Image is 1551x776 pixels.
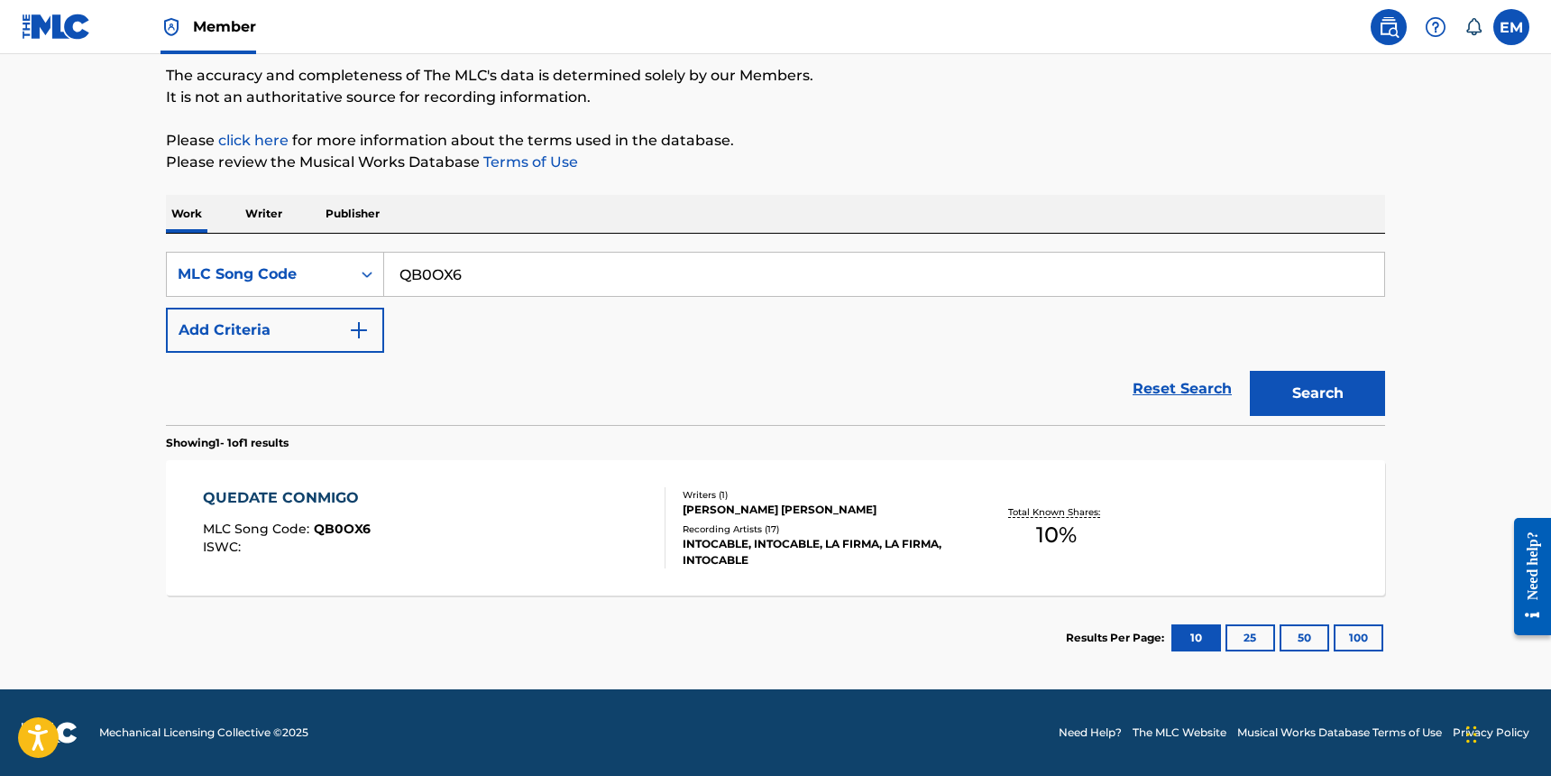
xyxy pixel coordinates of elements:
[1036,519,1077,551] span: 10 %
[1378,16,1400,38] img: search
[1171,624,1221,651] button: 10
[1280,624,1329,651] button: 50
[99,725,308,741] span: Mechanical Licensing Collective © 2025
[1464,18,1482,36] div: Notifications
[166,195,207,233] p: Work
[22,722,78,744] img: logo
[1133,725,1226,741] a: The MLC Website
[203,487,371,509] div: QUEDATE CONMIGO
[166,460,1385,596] a: QUEDATE CONMIGOMLC Song Code:QB0OX6ISWC:Writers (1)[PERSON_NAME] [PERSON_NAME]Recording Artists (...
[1250,371,1385,416] button: Search
[314,521,371,537] span: QB0OX6
[1066,630,1169,646] p: Results Per Page:
[320,195,385,233] p: Publisher
[203,521,314,537] span: MLC Song Code :
[22,14,91,40] img: MLC Logo
[193,16,256,37] span: Member
[166,308,384,353] button: Add Criteria
[166,152,1385,173] p: Please review the Musical Works Database
[1334,624,1383,651] button: 100
[1453,725,1529,741] a: Privacy Policy
[166,65,1385,87] p: The accuracy and completeness of The MLC's data is determined solely by our Members.
[166,435,289,451] p: Showing 1 - 1 of 1 results
[1059,725,1122,741] a: Need Help?
[178,263,340,285] div: MLC Song Code
[218,132,289,149] a: click here
[683,502,955,518] div: [PERSON_NAME] [PERSON_NAME]
[1493,9,1529,45] div: User Menu
[1425,16,1446,38] img: help
[166,87,1385,108] p: It is not an authoritative source for recording information.
[1371,9,1407,45] a: Public Search
[1461,689,1551,776] iframe: Chat Widget
[1225,624,1275,651] button: 25
[203,539,245,555] span: ISWC :
[683,536,955,568] div: INTOCABLE, INTOCABLE, LA FIRMA, LA FIRMA, INTOCABLE
[1466,707,1477,762] div: Drag
[1501,504,1551,650] iframe: Resource Center
[683,522,955,536] div: Recording Artists ( 17 )
[161,16,182,38] img: Top Rightsholder
[166,130,1385,152] p: Please for more information about the terms used in the database.
[683,488,955,502] div: Writers ( 1 )
[240,195,288,233] p: Writer
[348,319,370,341] img: 9d2ae6d4665cec9f34b9.svg
[1237,725,1442,741] a: Musical Works Database Terms of Use
[480,153,578,171] a: Terms of Use
[1008,505,1105,519] p: Total Known Shares:
[1418,9,1454,45] div: Help
[166,252,1385,425] form: Search Form
[1124,369,1241,409] a: Reset Search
